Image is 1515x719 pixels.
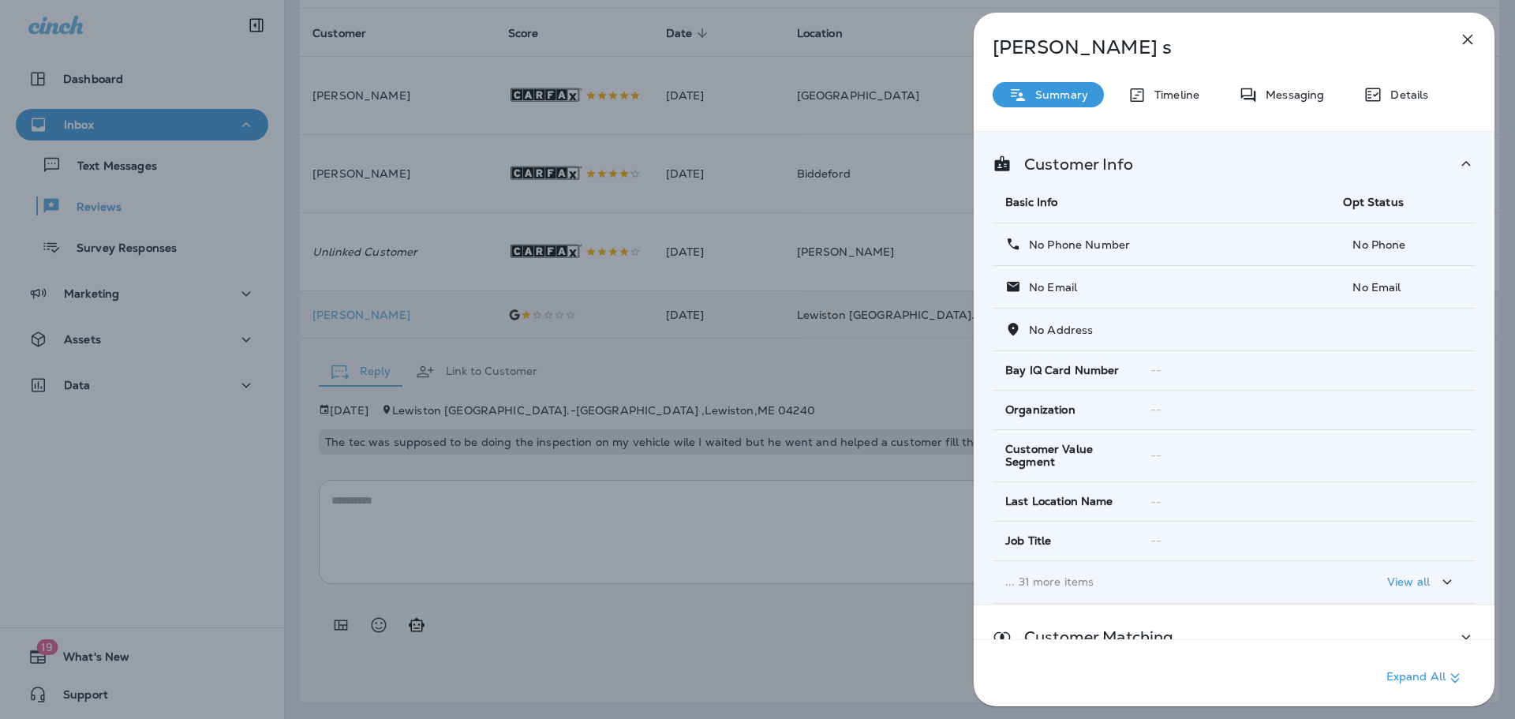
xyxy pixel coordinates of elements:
[1343,238,1463,251] p: No Phone
[1005,364,1120,377] span: Bay IQ Card Number
[1343,281,1463,294] p: No Email
[1005,443,1125,470] span: Customer Value Segment
[1150,495,1161,509] span: --
[1343,195,1403,209] span: Opt Status
[1380,664,1471,692] button: Expand All
[1021,324,1093,336] p: No Address
[1382,88,1428,101] p: Details
[1005,495,1113,508] span: Last Location Name
[1005,403,1075,417] span: Organization
[1150,534,1161,548] span: --
[1005,575,1318,588] p: ... 31 more items
[1387,575,1430,588] p: View all
[1005,534,1051,548] span: Job Title
[1150,403,1161,417] span: --
[1150,363,1161,377] span: --
[1027,88,1088,101] p: Summary
[1150,448,1161,462] span: --
[1258,88,1324,101] p: Messaging
[1381,567,1463,597] button: View all
[1012,631,1173,643] p: Customer Matching
[1021,281,1077,294] p: No Email
[1147,88,1199,101] p: Timeline
[1386,668,1464,687] p: Expand All
[1012,158,1133,170] p: Customer Info
[993,36,1423,58] p: [PERSON_NAME] s
[1005,195,1057,209] span: Basic Info
[1021,238,1130,251] p: No Phone Number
